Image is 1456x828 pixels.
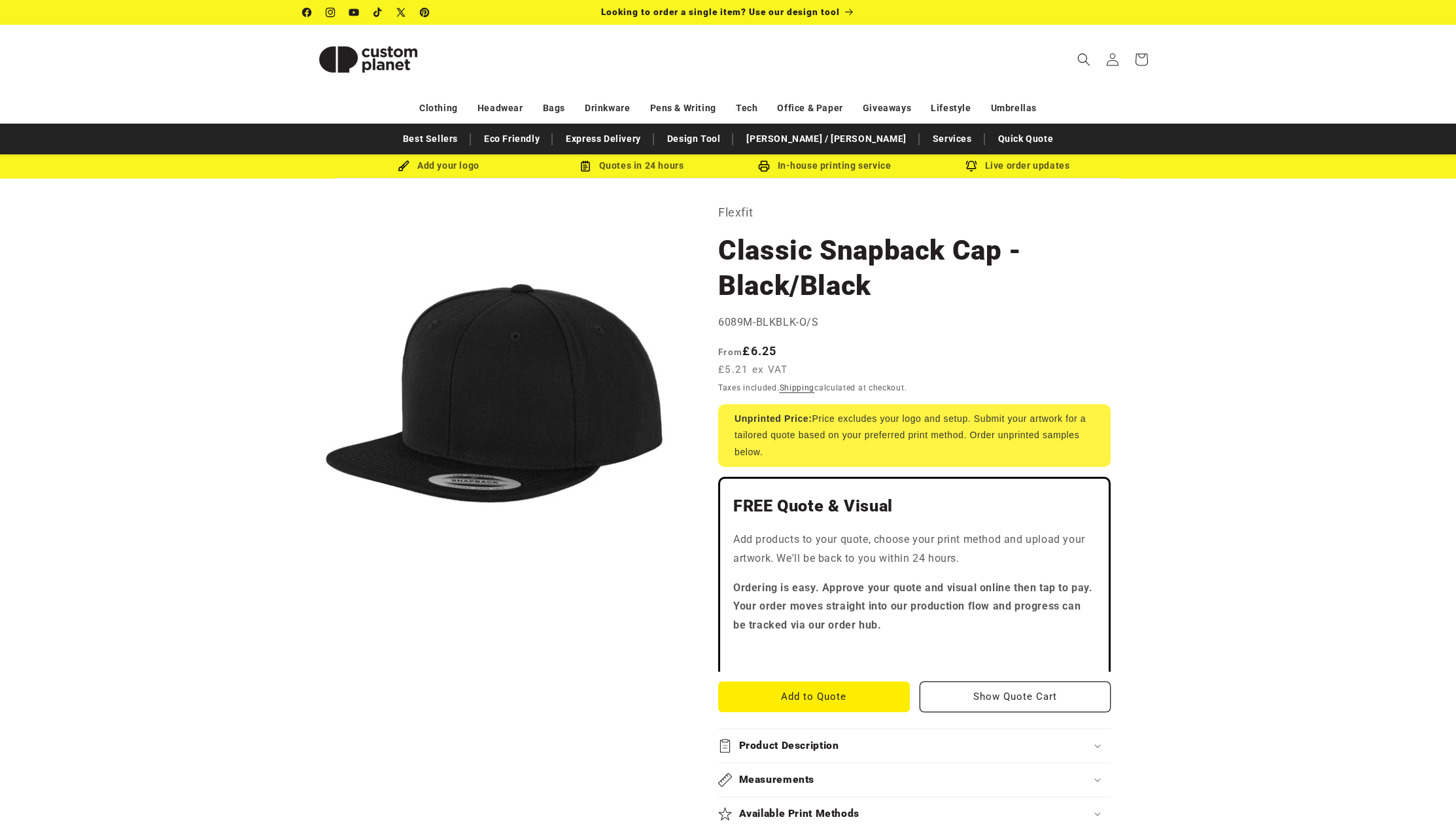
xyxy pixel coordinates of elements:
a: Best Sellers [396,128,464,150]
strong: Ordering is easy. Approve your quote and visual online then tap to pay. Your order moves straight... [733,581,1093,632]
media-gallery: Gallery Viewer [303,202,685,585]
h2: Available Print Methods [739,807,860,821]
a: Services [926,128,979,150]
summary: Measurements [718,763,1111,797]
div: Add your logo [342,158,535,174]
a: Eco Friendly [477,128,546,150]
strong: £6.25 [718,344,777,358]
a: Headwear [477,97,523,120]
summary: Product Description [718,729,1111,763]
a: Umbrellas [991,97,1037,120]
a: Drinkware [585,97,630,120]
summary: Search [1069,45,1098,74]
a: Tech [736,97,757,120]
div: In-house printing service [728,158,921,174]
span: From [718,347,742,357]
span: £5.21 ex VAT [718,362,788,377]
h2: FREE Quote & Visual [733,496,1096,517]
strong: Unprinted Price: [735,413,812,424]
div: Live order updates [921,158,1114,174]
p: Flexfit [718,202,1111,223]
a: Design Tool [661,128,727,150]
a: Clothing [419,97,458,120]
a: Bags [543,97,565,120]
a: [PERSON_NAME] / [PERSON_NAME] [740,128,912,150]
a: Lifestyle [931,97,971,120]
a: Giveaways [863,97,911,120]
button: Show Quote Cart [920,681,1111,712]
a: Shipping [780,383,815,392]
span: Looking to order a single item? Use our design tool [601,7,840,17]
div: Taxes included. calculated at checkout. [718,381,1111,394]
a: Office & Paper [777,97,842,120]
img: Order Updates Icon [580,160,591,172]
div: Price excludes your logo and setup. Submit your artwork for a tailored quote based on your prefer... [718,404,1111,467]
h1: Classic Snapback Cap - Black/Black [718,233,1111,303]
a: Quick Quote [992,128,1060,150]
p: Add products to your quote, choose your print method and upload your artwork. We'll be back to yo... [733,530,1096,568]
h2: Product Description [739,739,839,753]
a: Pens & Writing [650,97,716,120]
a: Custom Planet [298,25,439,94]
a: Express Delivery [559,128,648,150]
img: Order updates [965,160,977,172]
button: Add to Quote [718,681,910,712]
div: Quotes in 24 hours [535,158,728,174]
img: Custom Planet [303,30,434,89]
img: Brush Icon [398,160,409,172]
span: 6089M-BLKBLK-O/S [718,316,819,328]
h2: Measurements [739,773,815,787]
iframe: Customer reviews powered by Trustpilot [733,646,1096,659]
img: In-house printing [758,160,770,172]
iframe: Chat Widget [1232,687,1456,828]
